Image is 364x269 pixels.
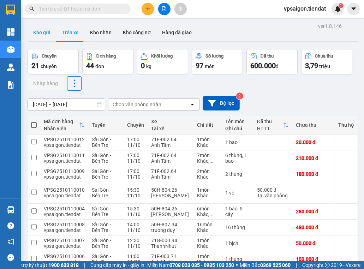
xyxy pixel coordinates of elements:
span: Hỗ trợ kỹ thuật: [14,261,79,269]
span: vpsaigon.tiendat [278,4,332,13]
div: HTTT [257,126,283,131]
span: question-circle [7,222,14,229]
div: Khác [197,142,218,148]
div: Số lượng [206,54,224,59]
span: 21 [31,61,39,70]
div: 14:00 [127,222,144,227]
span: caret-down [351,6,357,12]
div: vpsaigon.tiendat [44,243,85,249]
span: 0 [141,61,145,70]
div: 50H-807.34 [151,222,190,227]
img: warehouse-icon [7,206,14,214]
img: logo-vxr [6,5,15,15]
div: Khác [197,243,218,249]
div: Mã đơn hàng [44,119,79,124]
button: Kho công nợ [117,24,156,41]
span: 600.000 [250,61,276,70]
div: Khác, Khác [197,158,218,164]
div: Anh Tâm [151,158,190,164]
div: 1 món [197,137,218,142]
div: Khối lượng [151,54,173,59]
div: 16 món [197,222,218,227]
div: Tên món [225,119,250,124]
div: 1 bao, 5 cây [225,206,250,217]
div: vpsaigon.tiendat [44,193,85,198]
div: Đơn hàng [96,54,116,59]
img: dashboard-icon [7,28,14,36]
button: file-add [158,3,171,15]
img: solution-icon [7,81,14,89]
div: 71F-002.64 [151,168,190,174]
span: ⚪️ [236,264,238,267]
div: 17:00 [127,168,144,174]
div: 71F-002.64 [151,137,190,142]
div: 1 món [197,238,218,243]
img: icon-new-feature [335,6,341,12]
div: 480.000 đ [296,225,331,230]
div: ver 1.8.146 [318,22,342,30]
div: Khác [197,227,218,233]
div: truong duy [151,227,190,233]
span: Sài Gòn - Bến Tre [92,206,111,217]
span: Sài Gòn - Bến Tre [92,137,111,148]
input: Select a date range. [28,99,105,110]
div: Chi tiết [197,122,218,128]
button: caret-down [347,3,360,15]
span: message [7,254,14,261]
div: 1 bịch [225,240,250,246]
div: Chọn văn phòng nhận [113,101,161,108]
div: 17:00 [127,153,144,158]
span: ... [209,158,214,164]
div: 50H-804.26 [151,206,190,211]
button: Trên xe [56,24,84,41]
button: aim [174,3,187,15]
svg: open [190,102,195,107]
button: Số lượng97món [192,49,243,74]
div: 50.000 đ [296,240,331,246]
div: vpsaigon.tiendat [44,158,85,164]
button: Đã thu600.000đ [246,49,298,74]
div: 6 món [197,206,218,211]
div: 11/10 [127,193,144,198]
div: Khác [197,193,218,198]
div: vpsaigon.tiendat [44,227,85,233]
span: Sài Gòn - Bến Tre [92,222,111,233]
div: 7 món [197,153,218,158]
div: Chưa thu [296,122,331,128]
div: 16 thùng [225,225,250,230]
div: 71F-003.71 [151,253,190,259]
div: [PERSON_NAME] [151,211,190,217]
button: Kho gửi [28,24,56,41]
strong: 0708 023 035 - 0935 103 250 [169,262,234,268]
img: warehouse-icon [7,64,14,71]
div: [PERSON_NAME] [151,193,190,198]
div: Khác [197,259,218,265]
button: Hàng đã giao [156,24,197,41]
div: 1 bao [225,139,250,145]
div: VPSG2510110006 [44,253,85,259]
span: copyright [325,263,330,268]
div: Anh Tâm [151,142,190,148]
div: Anh Mười [151,259,190,265]
strong: 1900 633 818 [48,262,79,268]
div: vpsaigon.tiendat [44,142,85,148]
div: VPSG2510110007 [44,238,85,243]
span: | [84,261,85,269]
th: Toggle SortBy [253,116,292,134]
div: 1 món [197,253,218,259]
div: VPSG2510110012 [44,137,85,142]
span: kg [146,64,151,69]
div: Tại văn phòng [257,193,289,198]
div: Xe [151,119,190,124]
div: 1 thùng [225,256,250,262]
div: Tuyến [92,122,120,128]
div: 71G-000.94 [151,238,190,243]
div: vpsaigon.tiendat [44,259,85,265]
div: 2 thùng [225,171,250,177]
span: Sài Gòn - Bến Tre [92,168,111,180]
div: 210.000 đ [296,155,331,161]
div: VPSG2510110004 [44,206,85,211]
span: 3,79 [305,61,318,70]
div: Chưa thu [315,54,333,59]
span: | [296,261,297,269]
